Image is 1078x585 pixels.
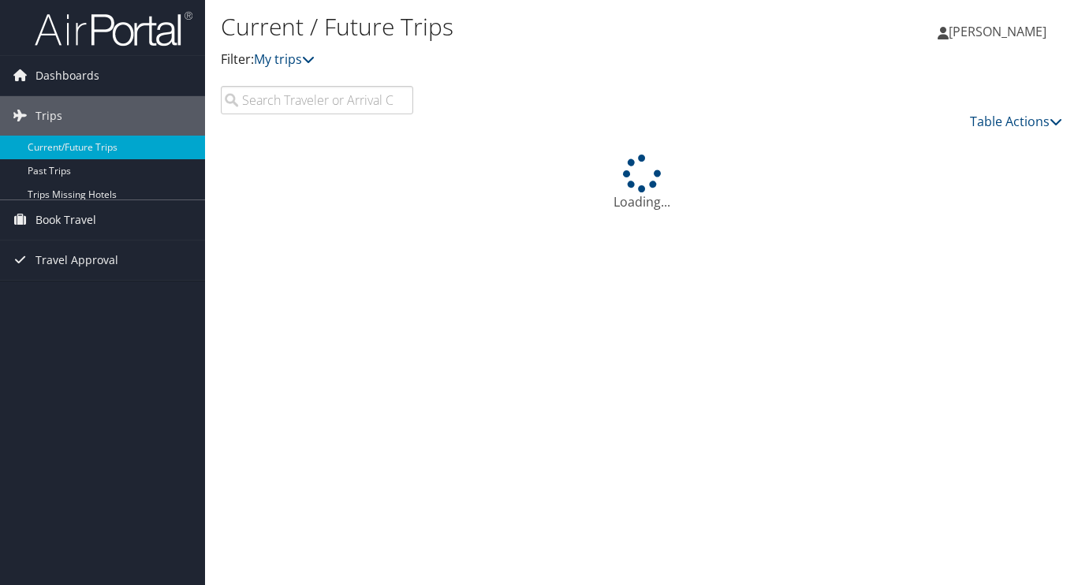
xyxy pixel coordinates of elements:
[35,10,192,47] img: airportal-logo.png
[35,200,96,240] span: Book Travel
[35,96,62,136] span: Trips
[35,240,118,280] span: Travel Approval
[254,50,315,68] a: My trips
[949,23,1046,40] span: [PERSON_NAME]
[221,10,781,43] h1: Current / Future Trips
[938,8,1062,55] a: [PERSON_NAME]
[970,113,1062,130] a: Table Actions
[221,155,1062,211] div: Loading...
[35,56,99,95] span: Dashboards
[221,50,781,70] p: Filter:
[221,86,413,114] input: Search Traveler or Arrival City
